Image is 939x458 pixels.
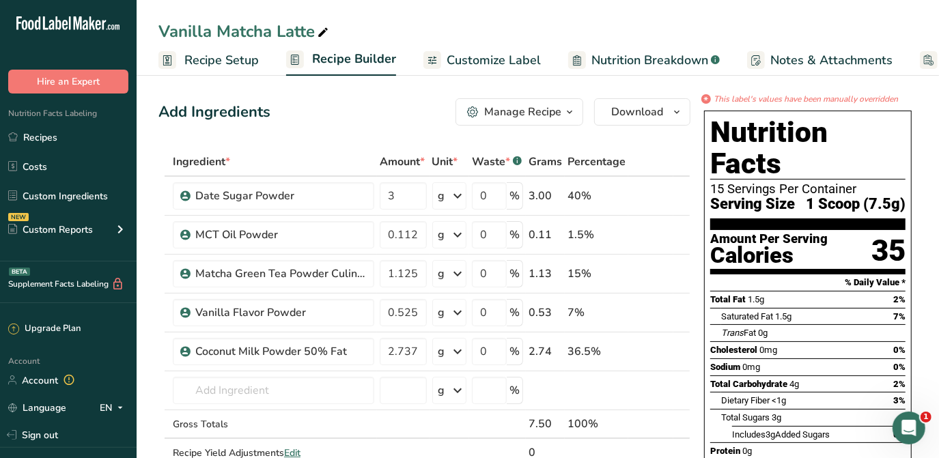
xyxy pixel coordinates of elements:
[195,343,366,360] div: Coconut Milk Powder 50% Fat
[567,416,626,432] div: 100%
[710,196,795,213] span: Serving Size
[710,362,740,372] span: Sodium
[721,395,770,405] span: Dietary Fiber
[568,45,720,76] a: Nutrition Breakdown
[893,412,925,444] iframe: Intercom live chat
[8,213,29,221] div: NEW
[770,51,893,70] span: Notes & Attachments
[173,417,374,431] div: Gross Totals
[714,93,898,105] i: This label's values have been manually overridden
[456,98,583,126] button: Manage Recipe
[871,233,906,269] div: 35
[766,429,775,440] span: 3g
[772,395,786,405] span: <1g
[893,362,906,372] span: 0%
[438,266,445,282] div: g
[759,345,777,355] span: 0mg
[591,51,708,70] span: Nutrition Breakdown
[710,274,906,291] section: % Daily Value *
[806,196,906,213] span: 1 Scoop (7.5g)
[742,446,752,456] span: 0g
[567,227,626,243] div: 1.5%
[893,395,906,405] span: 3%
[710,182,906,196] div: 15 Servings Per Container
[710,294,746,304] span: Total Fat
[447,51,541,70] span: Customize Label
[438,227,445,243] div: g
[921,412,931,423] span: 1
[893,345,906,355] span: 0%
[710,117,906,180] h1: Nutrition Facts
[721,328,756,338] span: Fat
[432,154,458,170] span: Unit
[8,322,81,336] div: Upgrade Plan
[529,188,562,204] div: 3.00
[567,188,626,204] div: 40%
[529,343,562,360] div: 2.74
[380,154,425,170] span: Amount
[195,304,366,321] div: Vanilla Flavor Powder
[158,19,331,44] div: Vanilla Matcha Latte
[710,345,757,355] span: Cholesterol
[472,154,522,170] div: Waste
[721,412,770,423] span: Total Sugars
[158,45,259,76] a: Recipe Setup
[721,311,773,321] span: Saturated Fat
[567,154,626,170] span: Percentage
[184,51,259,70] span: Recipe Setup
[529,304,562,321] div: 0.53
[195,188,366,204] div: Date Sugar Powder
[732,429,830,440] span: Includes Added Sugars
[611,104,663,120] span: Download
[8,70,128,94] button: Hire an Expert
[594,98,690,126] button: Download
[286,44,396,76] a: Recipe Builder
[567,343,626,360] div: 36.5%
[100,399,128,416] div: EN
[567,304,626,321] div: 7%
[710,233,828,246] div: Amount Per Serving
[710,379,787,389] span: Total Carbohydrate
[438,343,445,360] div: g
[893,379,906,389] span: 2%
[9,268,30,276] div: BETA
[748,294,764,304] span: 1.5g
[438,304,445,321] div: g
[529,154,562,170] span: Grams
[775,311,791,321] span: 1.5g
[567,266,626,282] div: 15%
[312,50,396,68] span: Recipe Builder
[158,101,270,124] div: Add Ingredients
[484,104,561,120] div: Manage Recipe
[173,377,374,404] input: Add Ingredient
[438,382,445,399] div: g
[438,188,445,204] div: g
[758,328,768,338] span: 0g
[893,294,906,304] span: 2%
[423,45,541,76] a: Customize Label
[742,362,760,372] span: 0mg
[8,396,66,420] a: Language
[529,266,562,282] div: 1.13
[173,154,230,170] span: Ingredient
[8,223,93,237] div: Custom Reports
[529,416,562,432] div: 7.50
[195,227,366,243] div: MCT Oil Powder
[789,379,799,389] span: 4g
[195,266,366,282] div: Matcha Green Tea Powder Culinary (Chinese)
[710,446,740,456] span: Protein
[710,246,828,266] div: Calories
[747,45,893,76] a: Notes & Attachments
[721,328,744,338] i: Trans
[772,412,781,423] span: 3g
[529,227,562,243] div: 0.11
[893,311,906,321] span: 7%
